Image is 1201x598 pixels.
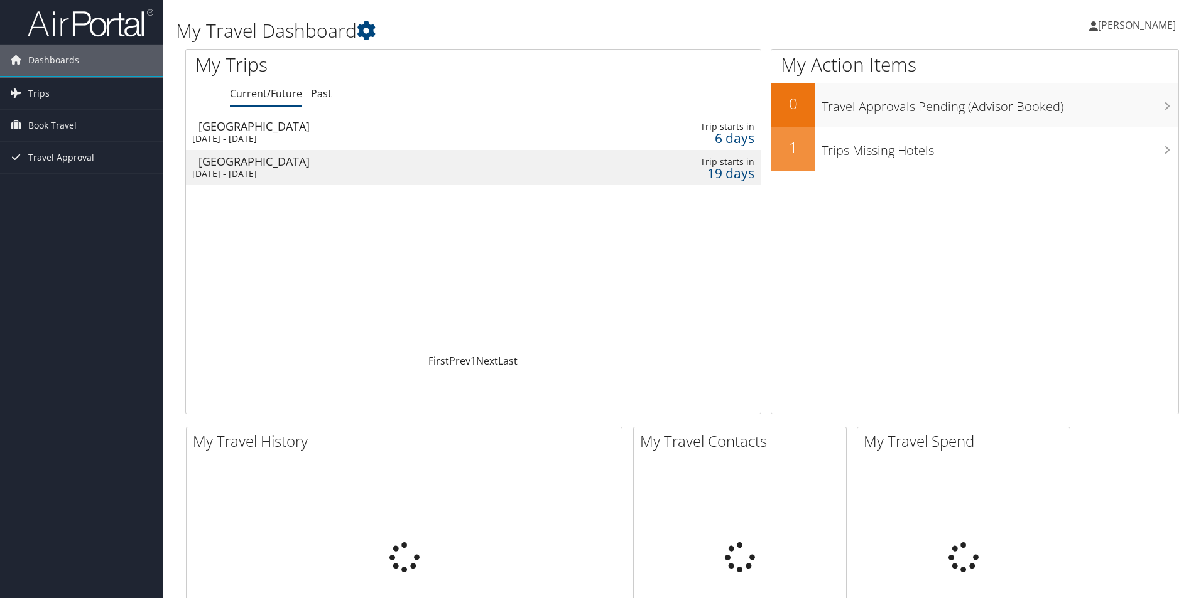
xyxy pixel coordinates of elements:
a: Last [498,354,518,368]
img: airportal-logo.png [28,8,153,38]
h1: My Travel Dashboard [176,18,851,44]
span: Travel Approval [28,142,94,173]
h2: 1 [771,137,815,158]
span: Trips [28,78,50,109]
span: Book Travel [28,110,77,141]
h1: My Action Items [771,51,1178,78]
a: Prev [449,354,470,368]
div: 19 days [629,168,754,179]
span: Dashboards [28,45,79,76]
h2: My Travel Spend [864,430,1070,452]
div: [DATE] - [DATE] [192,133,553,144]
div: [DATE] - [DATE] [192,168,553,179]
div: Trip starts in [629,156,754,168]
h2: My Travel Contacts [640,430,846,452]
a: Current/Future [230,87,302,100]
a: Next [476,354,498,368]
h3: Trips Missing Hotels [822,136,1178,159]
h1: My Trips [195,51,512,78]
h2: 0 [771,93,815,114]
a: 1 [470,354,476,368]
div: [GEOGRAPHIC_DATA] [198,120,559,132]
div: Trip starts in [629,121,754,132]
h3: Travel Approvals Pending (Advisor Booked) [822,92,1178,115]
a: Past [311,87,332,100]
a: 0Travel Approvals Pending (Advisor Booked) [771,83,1178,127]
div: [GEOGRAPHIC_DATA] [198,156,559,167]
div: 6 days [629,132,754,144]
span: [PERSON_NAME] [1098,18,1176,32]
h2: My Travel History [193,430,622,452]
a: [PERSON_NAME] [1089,6,1188,44]
a: First [428,354,449,368]
a: 1Trips Missing Hotels [771,127,1178,171]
